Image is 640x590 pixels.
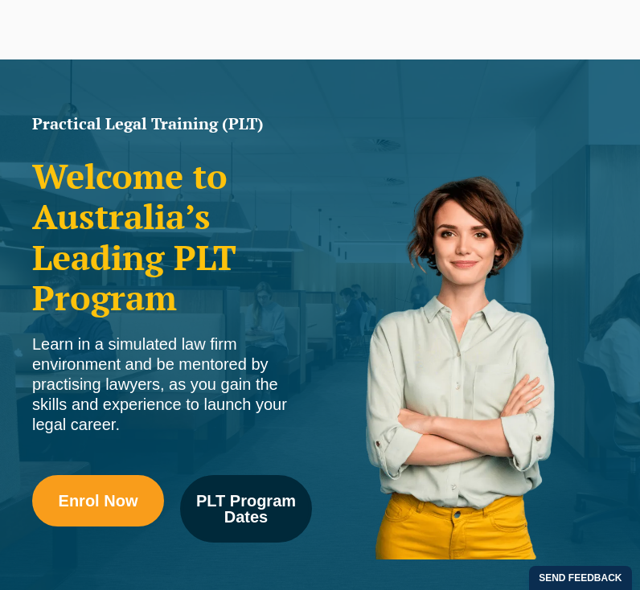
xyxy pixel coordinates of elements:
[59,493,138,509] span: Enrol Now
[32,116,312,132] h1: Practical Legal Training (PLT)
[180,475,312,543] a: PLT Program Dates
[191,493,301,525] span: PLT Program Dates
[32,156,312,318] h2: Welcome to Australia’s Leading PLT Program
[32,475,164,526] a: Enrol Now
[32,334,312,435] div: Learn in a simulated law firm environment and be mentored by practising lawyers, as you gain the ...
